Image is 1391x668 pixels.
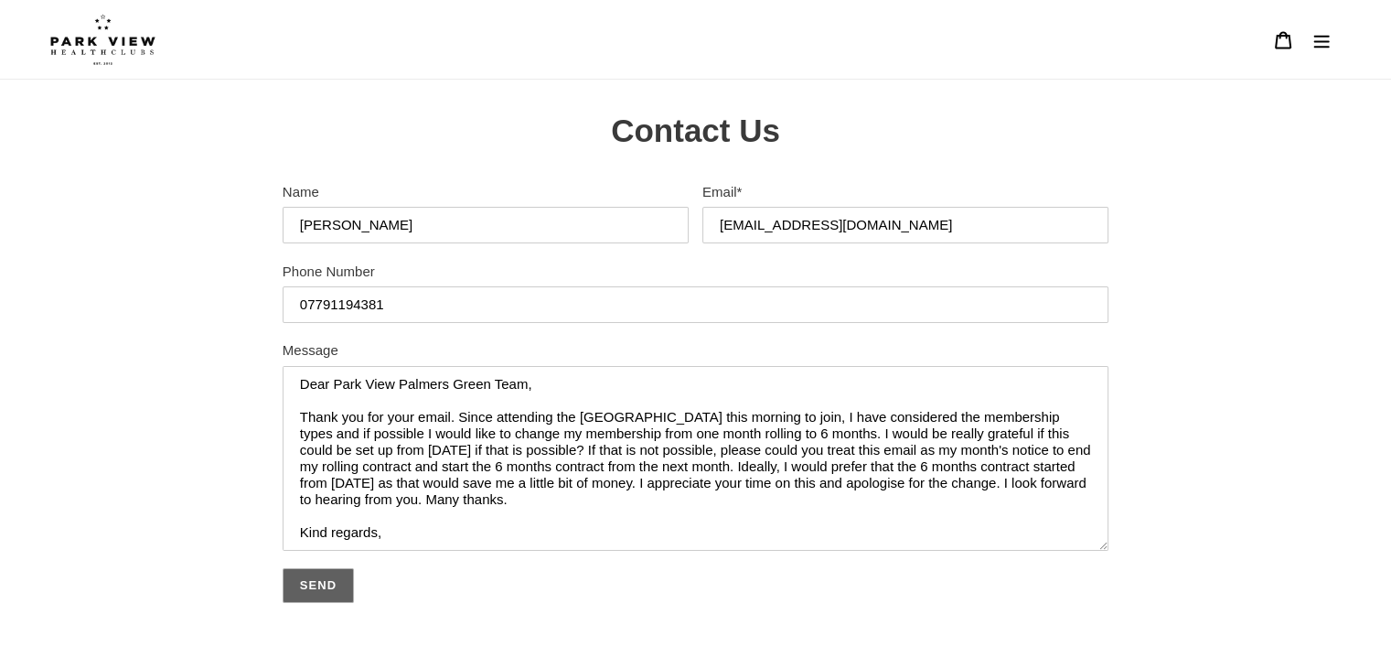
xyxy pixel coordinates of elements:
button: Menu [1302,20,1341,59]
label: Message [283,340,1108,361]
h1: Contact Us [283,112,1108,150]
label: Email [702,182,1108,203]
input: Send [283,568,354,603]
img: Park view health clubs is a gym near you. [50,14,155,65]
label: Name [283,182,689,203]
label: Phone Number [283,262,1108,283]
